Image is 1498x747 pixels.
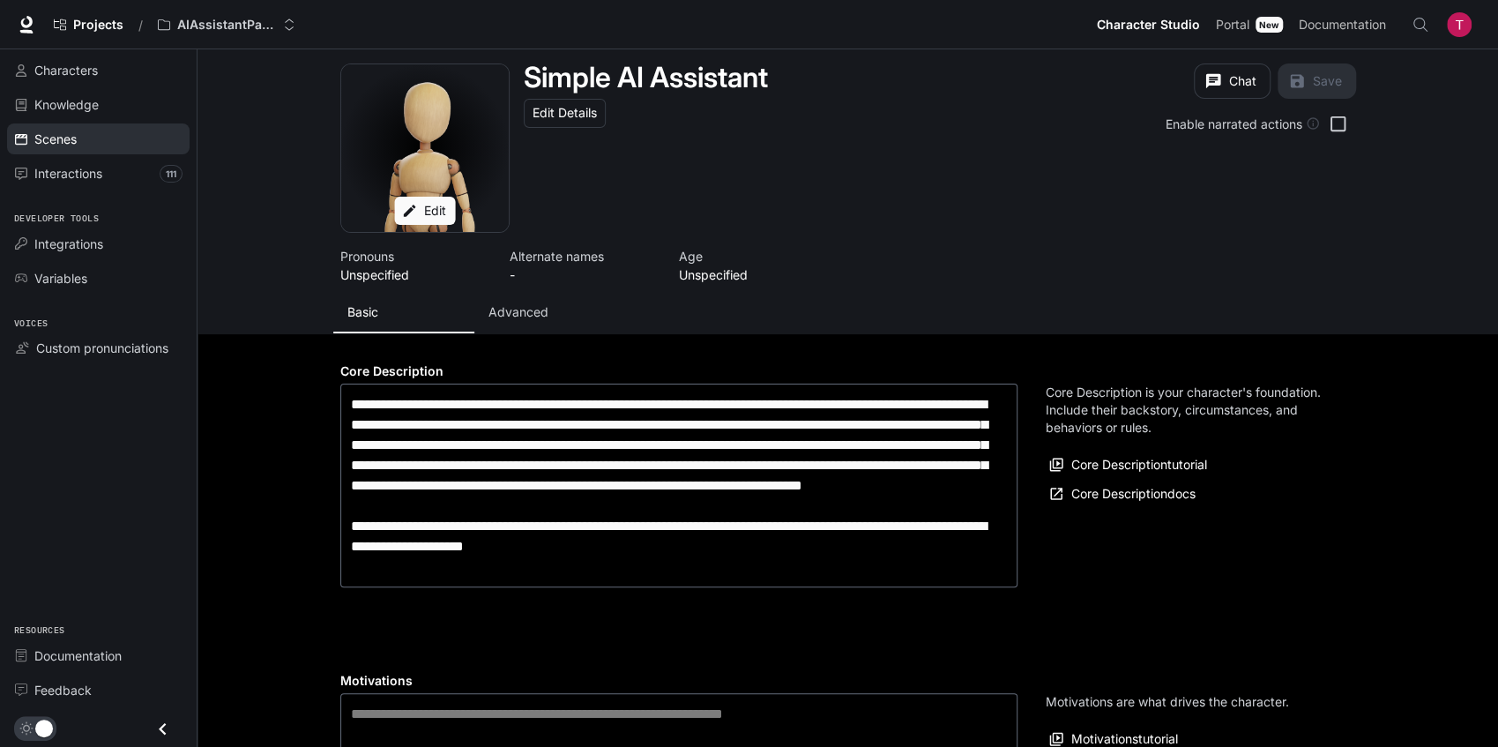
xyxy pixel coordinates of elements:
p: Unspecified [340,265,488,284]
button: User avatar [1442,7,1477,42]
div: Enable narrated actions [1166,115,1320,133]
a: Characters [7,55,190,86]
a: Knowledge [7,89,190,120]
p: Basic [347,303,378,321]
p: Alternate names [510,247,658,265]
span: Portal [1216,14,1249,36]
span: Knowledge [34,95,99,114]
span: Character Studio [1097,14,1200,36]
a: Go to projects [46,7,131,42]
span: Interactions [34,164,102,183]
a: PortalNew [1209,7,1290,42]
div: / [131,16,150,34]
button: Close drawer [143,711,183,747]
p: Pronouns [340,247,488,265]
span: Integrations [34,235,103,253]
button: Open character details dialog [510,247,658,284]
button: Chat [1194,63,1271,99]
span: Characters [34,61,98,79]
button: Open Command Menu [1403,7,1438,42]
a: Feedback [7,675,190,706]
span: Variables [34,269,87,288]
a: Character Studio [1090,7,1207,42]
p: Core Description is your character's foundation. Include their backstory, circumstances, and beha... [1046,384,1328,437]
span: Dark mode toggle [35,718,53,737]
button: Open character details dialog [524,63,768,92]
h4: Core Description [340,362,1017,380]
a: Interactions [7,158,190,189]
span: Scenes [34,130,77,148]
a: Variables [7,263,190,294]
a: Documentation [1292,7,1399,42]
p: Unspecified [679,265,827,284]
div: label [340,384,1017,587]
button: Open character details dialog [340,247,488,284]
span: Feedback [34,681,92,699]
button: Open character details dialog [679,247,827,284]
span: 111 [160,165,183,183]
div: Avatar image [341,64,509,232]
a: Scenes [7,123,190,154]
a: Integrations [7,228,190,259]
button: Edit Details [524,99,606,128]
button: Core Descriptiontutorial [1046,451,1211,480]
span: Projects [73,18,123,33]
a: Custom pronunciations [7,332,190,363]
span: Custom pronunciations [36,339,168,357]
img: User avatar [1447,12,1472,37]
p: Motivations are what drives the character. [1046,693,1289,711]
a: Documentation [7,640,190,671]
span: Documentation [1299,14,1386,36]
h1: Simple AI Assistant [524,60,768,94]
span: Documentation [34,646,122,665]
h4: Motivations [340,672,1017,690]
button: Open workspace menu [150,7,303,42]
p: AIAssistantPackage_LRL [177,18,276,33]
p: Age [679,247,827,265]
p: - [510,265,658,284]
a: Core Descriptiondocs [1046,480,1200,509]
div: New [1256,17,1283,33]
button: Open character avatar dialog [341,64,509,232]
p: Advanced [488,303,548,321]
button: Edit [394,197,455,226]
